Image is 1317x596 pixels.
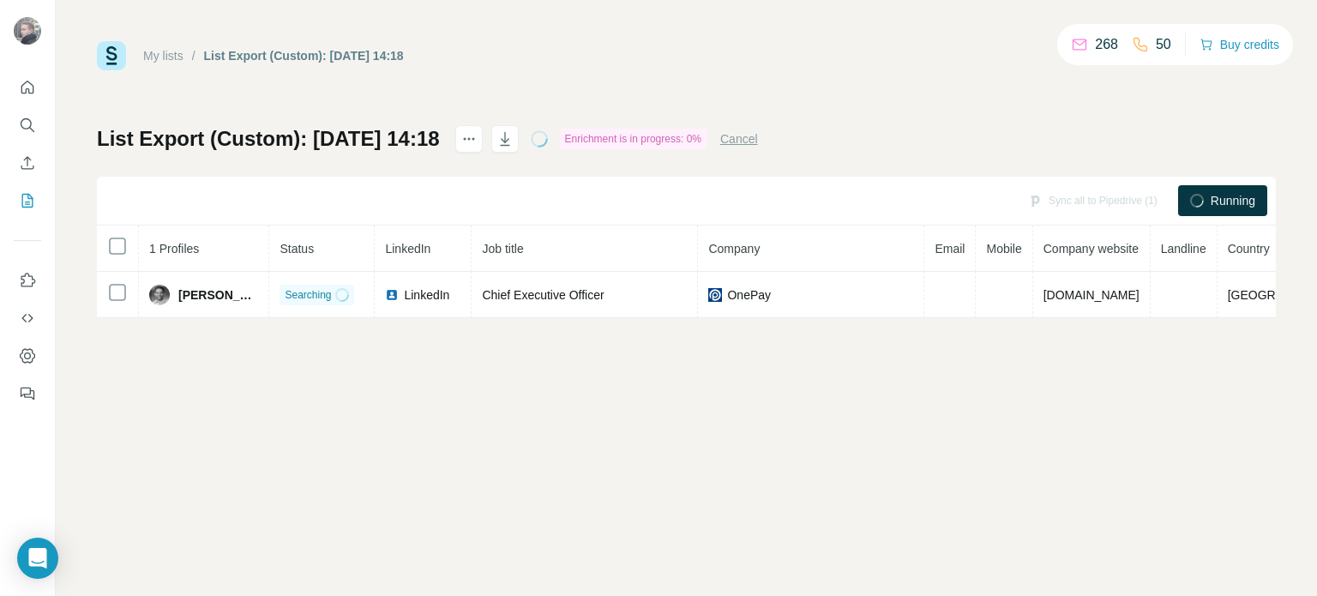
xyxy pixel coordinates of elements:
button: Cancel [720,130,758,147]
img: Avatar [14,17,41,45]
button: Quick start [14,72,41,103]
p: 50 [1156,34,1171,55]
span: LinkedIn [385,242,430,256]
div: List Export (Custom): [DATE] 14:18 [204,47,404,64]
img: Surfe Logo [97,41,126,70]
a: My lists [143,49,183,63]
span: Landline [1161,242,1206,256]
button: Dashboard [14,340,41,371]
span: Email [935,242,965,256]
button: actions [455,125,483,153]
button: Use Surfe on LinkedIn [14,265,41,296]
span: Country [1228,242,1270,256]
span: Job title [482,242,523,256]
img: Avatar [149,285,170,305]
p: 268 [1095,34,1118,55]
button: My lists [14,185,41,216]
button: Buy credits [1200,33,1279,57]
div: Enrichment is in progress: 0% [560,129,707,149]
span: Status [280,242,314,256]
span: [PERSON_NAME] [178,286,258,304]
span: Mobile [986,242,1021,256]
button: Feedback [14,378,41,409]
span: Company website [1043,242,1139,256]
img: company-logo [708,288,722,302]
button: Search [14,110,41,141]
li: / [192,47,195,64]
button: Use Surfe API [14,303,41,334]
span: [DOMAIN_NAME] [1043,288,1140,302]
span: OnePay [727,286,771,304]
span: Running [1211,192,1255,209]
button: Enrich CSV [14,147,41,178]
span: 1 Profiles [149,242,199,256]
span: Company [708,242,760,256]
div: Open Intercom Messenger [17,538,58,579]
span: Chief Executive Officer [482,288,604,302]
span: LinkedIn [404,286,449,304]
h1: List Export (Custom): [DATE] 14:18 [97,125,440,153]
span: Searching [285,287,331,303]
img: LinkedIn logo [385,288,399,302]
